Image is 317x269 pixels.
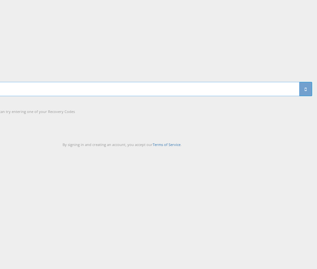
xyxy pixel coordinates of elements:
a: Terms of Service [153,142,181,147]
